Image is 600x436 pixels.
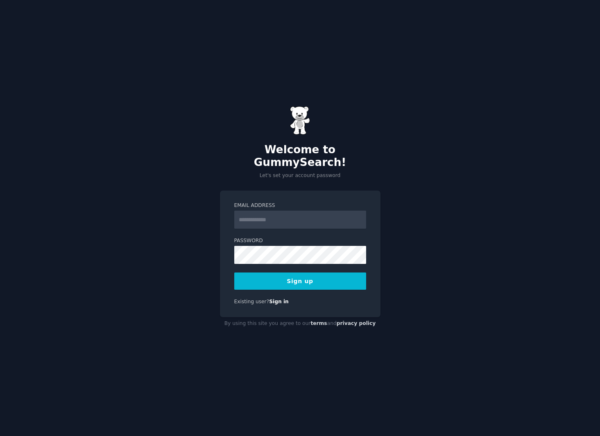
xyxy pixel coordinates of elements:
[220,143,380,169] h2: Welcome to GummySearch!
[220,317,380,330] div: By using this site you agree to our and
[234,299,269,304] span: Existing user?
[337,320,376,326] a: privacy policy
[234,202,366,209] label: Email Address
[269,299,289,304] a: Sign in
[234,272,366,290] button: Sign up
[310,320,327,326] a: terms
[290,106,310,135] img: Gummy Bear
[234,237,366,245] label: Password
[220,172,380,179] p: Let's set your account password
